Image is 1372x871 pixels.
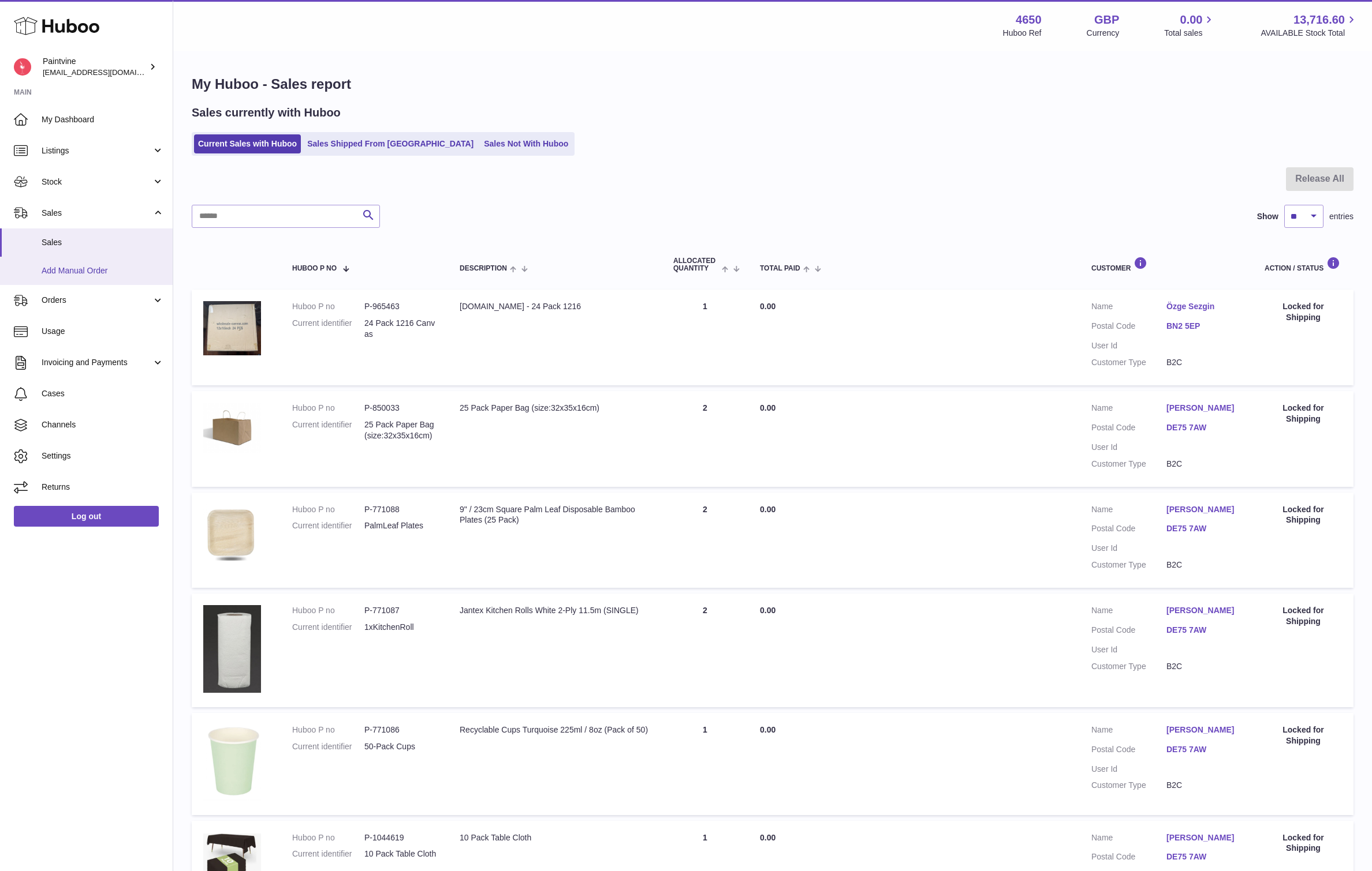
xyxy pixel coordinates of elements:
[1003,28,1042,39] div: Huboo Ref
[1091,357,1166,368] dt: Customer Type
[1091,661,1166,672] dt: Customer Type
[1091,764,1166,775] dt: User Id
[760,265,800,272] span: Total paid
[460,724,650,735] div: Recyclable Cups Turquoise 225ml / 8oz (Pack of 50)
[1265,403,1342,425] div: Locked for Shipping
[760,505,776,514] span: 0.00
[292,419,364,441] dt: Current identifier
[292,605,364,616] dt: Huboo P no
[42,237,164,248] span: Sales
[42,326,164,337] span: Usage
[1091,257,1241,272] div: Customer
[1091,644,1166,655] dt: User Id
[1261,28,1358,39] span: AVAILABLE Stock Total
[1166,560,1241,570] dd: B2C
[364,832,437,843] dd: P-1044619
[1091,832,1166,846] dt: Name
[1091,780,1166,791] dt: Customer Type
[364,724,437,735] dd: P-771086
[460,403,650,414] div: 25 Pack Paper Bag (size:32x35x16cm)
[460,504,650,526] div: 9" / 23cm Square Palm Leaf Disposable Bamboo Plates (25 Pack)
[364,318,437,340] dd: 24 Pack 1216 Canvas
[760,606,776,615] span: 0.00
[1091,340,1166,351] dt: User Id
[192,105,341,121] h2: Sales currently with Huboo
[673,257,719,272] span: ALLOCATED Quantity
[203,504,261,561] img: 1683654719.png
[662,290,748,385] td: 1
[292,520,364,531] dt: Current identifier
[364,520,437,531] dd: PalmLeaf Plates
[43,67,170,77] span: [EMAIL_ADDRESS][DOMAIN_NAME]
[364,849,437,859] dd: 10 Pack Table Cloth
[460,832,650,843] div: 10 Pack Table Cloth
[364,301,437,312] dd: P-965463
[1091,459,1166,470] dt: Customer Type
[42,114,164,125] span: My Dashboard
[1166,625,1241,636] a: DE75 7AW
[364,605,437,616] dd: P-771087
[1091,442,1166,453] dt: User Id
[1166,459,1241,470] dd: B2C
[1265,605,1342,627] div: Locked for Shipping
[662,391,748,487] td: 2
[42,357,152,368] span: Invoicing and Payments
[292,318,364,340] dt: Current identifier
[1166,321,1241,332] a: BN2 5EP
[1091,744,1166,758] dt: Postal Code
[292,265,337,272] span: Huboo P no
[1091,851,1166,865] dt: Postal Code
[1091,523,1166,537] dt: Postal Code
[292,403,364,414] dt: Huboo P no
[1166,357,1241,368] dd: B2C
[1166,301,1241,312] a: Özge Sezgin
[1265,301,1342,323] div: Locked for Shipping
[1091,321,1166,335] dt: Postal Code
[1166,832,1241,843] a: [PERSON_NAME]
[1016,12,1042,28] strong: 4650
[364,504,437,515] dd: P-771088
[303,134,478,153] a: Sales Shipped From [GEOGRAPHIC_DATA]
[42,450,164,461] span: Settings
[42,208,152,219] span: Sales
[1166,523,1241,534] a: DE75 7AW
[292,504,364,515] dt: Huboo P no
[1180,12,1203,28] span: 0.00
[1166,422,1241,433] a: DE75 7AW
[662,493,748,588] td: 2
[203,724,261,801] img: 1683653173.png
[460,265,507,272] span: Description
[42,388,164,399] span: Cases
[1091,724,1166,738] dt: Name
[192,75,1354,93] h1: My Huboo - Sales report
[1091,504,1166,518] dt: Name
[1091,301,1166,315] dt: Name
[1094,12,1119,28] strong: GBP
[194,134,301,153] a: Current Sales with Huboo
[1265,724,1342,746] div: Locked for Shipping
[14,58,31,76] img: euan@paintvine.co.uk
[42,419,164,430] span: Channels
[203,403,261,453] img: 1693934207.png
[1166,403,1241,414] a: [PERSON_NAME]
[1166,780,1241,791] dd: B2C
[292,741,364,752] dt: Current identifier
[364,741,437,752] dd: 50-Pack Cups
[1087,28,1120,39] div: Currency
[460,605,650,616] div: Jantex Kitchen Rolls White 2-Ply 11.5m (SINGLE)
[292,724,364,735] dt: Huboo P no
[42,482,164,493] span: Returns
[1265,832,1342,854] div: Locked for Shipping
[1265,257,1342,272] div: Action / Status
[1164,28,1216,39] span: Total sales
[1293,12,1345,28] span: 13,716.60
[1166,661,1241,672] dd: B2C
[480,134,572,153] a: Sales Not With Huboo
[292,849,364,859] dt: Current identifier
[1166,504,1241,515] a: [PERSON_NAME]
[1166,724,1241,735] a: [PERSON_NAME]
[1091,403,1166,416] dt: Name
[1166,605,1241,616] a: [PERSON_NAME]
[42,295,152,306] span: Orders
[1261,12,1358,39] a: 13,716.60 AVAILABLE Stock Total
